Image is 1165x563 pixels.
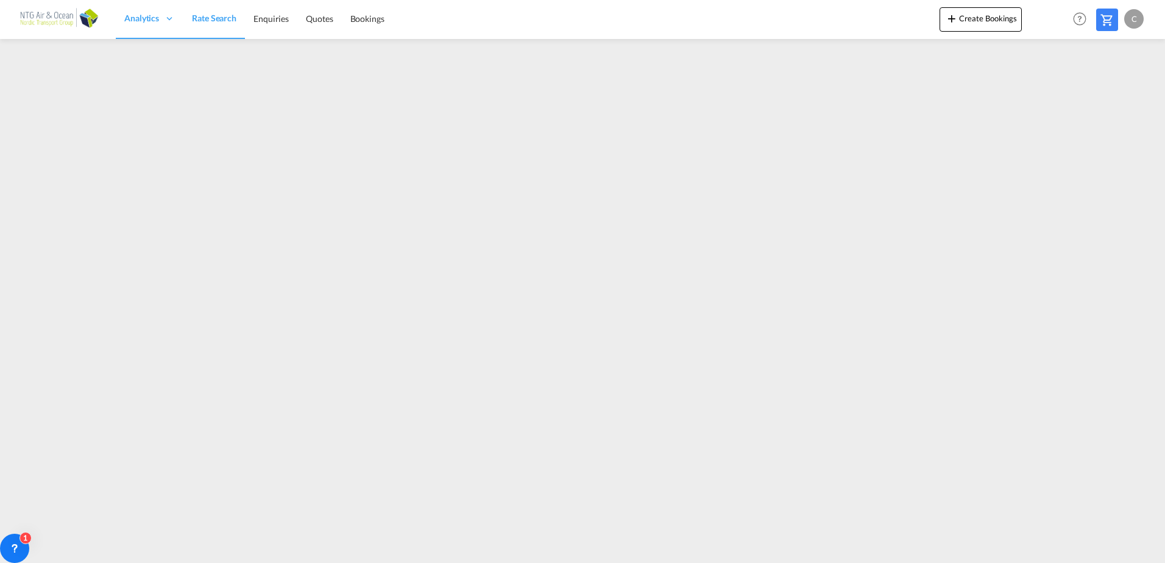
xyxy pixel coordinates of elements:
[192,13,236,23] span: Rate Search
[1124,9,1144,29] div: C
[18,5,101,33] img: b56e2f00b01711ecb5ec2b6763d4c6fb.png
[944,11,959,26] md-icon: icon-plus 400-fg
[253,13,289,24] span: Enquiries
[124,12,159,24] span: Analytics
[940,7,1022,32] button: icon-plus 400-fgCreate Bookings
[306,13,333,24] span: Quotes
[1069,9,1096,30] div: Help
[1069,9,1090,29] span: Help
[350,13,384,24] span: Bookings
